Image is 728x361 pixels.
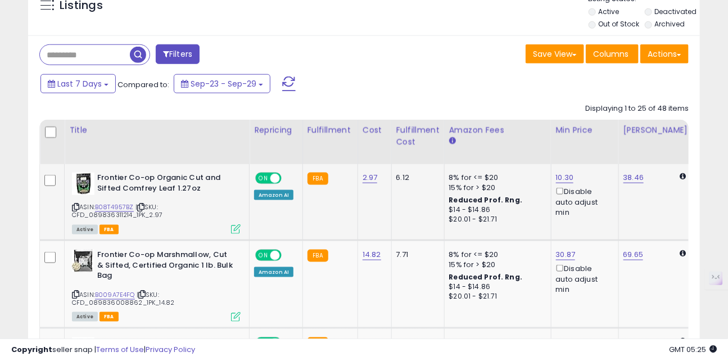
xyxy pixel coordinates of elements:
[449,272,523,282] b: Reduced Prof. Rng.
[156,44,200,64] button: Filters
[556,124,614,136] div: Min Price
[57,78,102,89] span: Last 7 Days
[556,263,610,295] div: Disable auto adjust min
[280,251,298,260] span: OFF
[97,250,234,284] b: Frontier Co-op Marshmallow, Cut & Sifted, Certified Organic 1 lb. Bulk Bag
[449,183,542,193] div: 15% for > $20
[11,345,195,355] div: seller snap | |
[100,225,119,234] span: FBA
[586,44,639,64] button: Columns
[72,250,94,272] img: 51YR4EAu16L._SL40_.jpg
[396,250,436,260] div: 7.71
[585,103,689,114] div: Displaying 1 to 25 of 48 items
[556,186,610,218] div: Disable auto adjust min
[449,124,546,136] div: Amazon Fees
[449,173,542,183] div: 8% for <= $20
[598,7,619,16] label: Active
[623,172,644,183] a: 38.46
[449,205,542,215] div: $14 - $14.86
[655,7,697,16] label: Deactivated
[449,136,456,146] small: Amazon Fees.
[96,344,144,355] a: Terms of Use
[69,124,245,136] div: Title
[526,44,584,64] button: Save View
[254,267,293,277] div: Amazon AI
[256,251,270,260] span: ON
[308,250,328,262] small: FBA
[396,124,440,148] div: Fulfillment Cost
[72,173,94,195] img: 51ERAjRobZL._SL40_.jpg
[623,249,644,260] a: 69.65
[308,124,353,136] div: Fulfillment
[623,124,690,136] div: [PERSON_NAME]
[72,312,98,322] span: All listings currently available for purchase on Amazon
[117,79,169,90] span: Compared to:
[256,174,270,183] span: ON
[72,202,162,219] span: | SKU: CFD_089836311214_1PK_2.97
[100,312,119,322] span: FBA
[95,290,135,300] a: B009A7E4FQ
[449,215,542,224] div: $20.01 - $21.71
[72,290,174,307] span: | SKU: CFD_089836008862_1PK_14.82
[449,195,523,205] b: Reduced Prof. Rng.
[556,249,576,260] a: 30.87
[363,172,378,183] a: 2.97
[396,173,436,183] div: 6.12
[280,174,298,183] span: OFF
[449,292,542,301] div: $20.01 - $21.71
[72,250,241,321] div: ASIN:
[191,78,256,89] span: Sep-23 - Sep-29
[97,173,234,196] b: Frontier Co-op Organic Cut and Sifted Comfrey Leaf 1.27oz
[449,260,542,270] div: 15% for > $20
[308,173,328,185] small: FBA
[556,172,574,183] a: 10.30
[40,74,116,93] button: Last 7 Days
[254,190,293,200] div: Amazon AI
[72,225,98,234] span: All listings currently available for purchase on Amazon
[655,19,685,29] label: Archived
[363,249,381,260] a: 14.82
[95,202,134,212] a: B08T4957BZ
[174,74,270,93] button: Sep-23 - Sep-29
[72,173,241,233] div: ASIN:
[146,344,195,355] a: Privacy Policy
[593,48,628,60] span: Columns
[449,250,542,260] div: 8% for <= $20
[363,124,387,136] div: Cost
[449,282,542,292] div: $14 - $14.86
[254,124,298,136] div: Repricing
[11,344,52,355] strong: Copyright
[598,19,639,29] label: Out of Stock
[640,44,689,64] button: Actions
[669,344,717,355] span: 2025-10-7 05:25 GMT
